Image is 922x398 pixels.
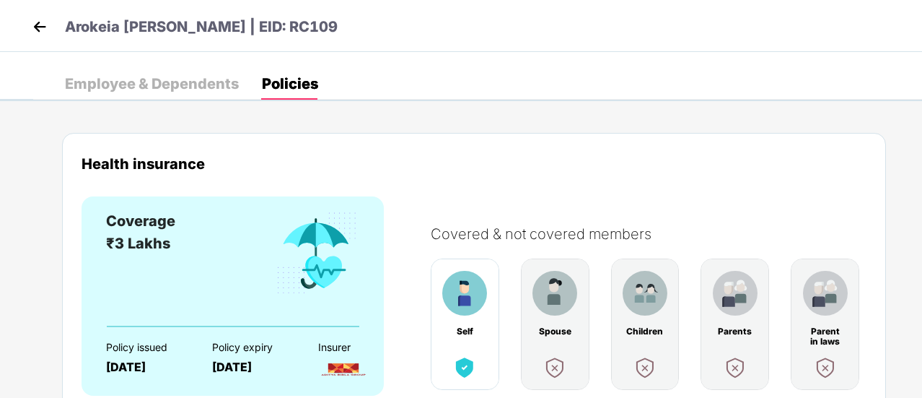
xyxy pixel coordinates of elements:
img: benefitCardImg [812,355,838,381]
div: Policy issued [106,342,187,353]
div: Coverage [106,210,175,233]
div: Policy expiry [212,342,293,353]
div: Parents [716,326,754,337]
img: benefitCardImg [274,210,359,297]
img: benefitCardImg [632,355,658,381]
div: Insurer [318,342,399,353]
img: back [29,16,51,38]
img: benefitCardImg [713,271,758,316]
div: Spouse [536,326,574,337]
div: Covered & not covered members [431,225,881,243]
p: Arokeia [PERSON_NAME] | EID: RC109 [65,16,338,38]
img: benefitCardImg [803,271,848,316]
span: ₹3 Lakhs [106,235,170,252]
div: Policies [262,77,318,91]
img: benefitCardImg [542,355,568,381]
div: Parent in laws [807,326,844,337]
img: benefitCardImg [722,355,748,381]
img: benefitCardImg [532,271,577,316]
img: benefitCardImg [442,271,487,316]
img: InsurerLogo [318,357,369,382]
div: [DATE] [212,360,293,374]
img: benefitCardImg [452,355,478,381]
div: Health insurance [82,155,866,172]
div: [DATE] [106,360,187,374]
div: Employee & Dependents [65,77,239,91]
img: benefitCardImg [623,271,667,316]
div: Self [446,326,483,337]
div: Children [626,326,664,337]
